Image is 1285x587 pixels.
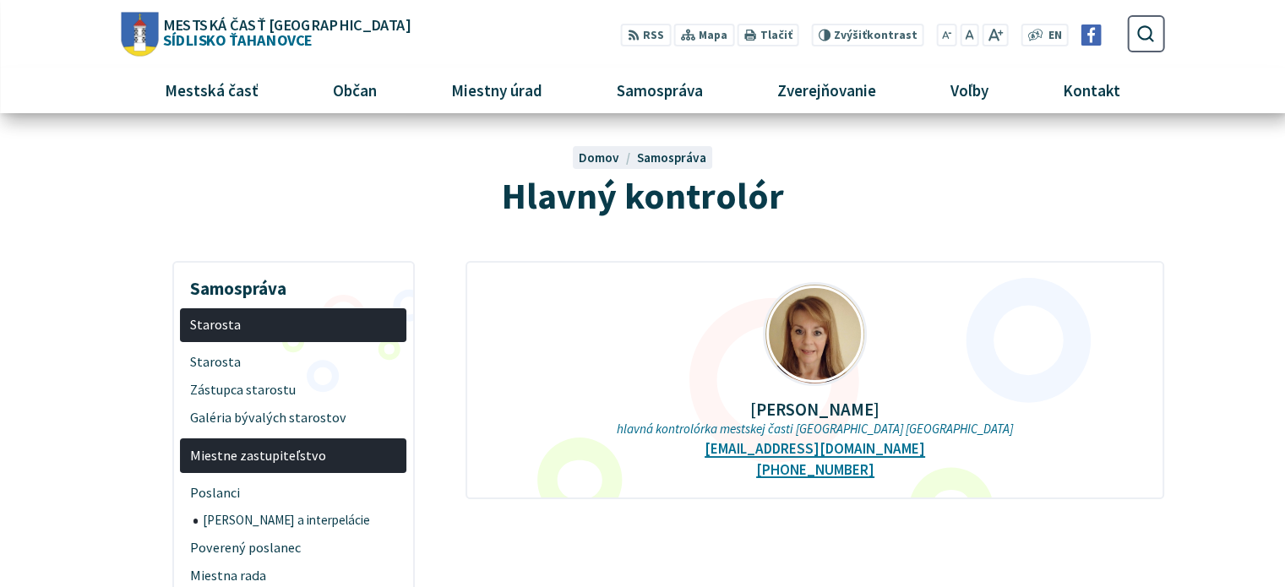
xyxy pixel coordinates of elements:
span: Miestne zastupiteľstvo [190,442,397,470]
a: Samospráva [586,68,734,113]
a: [PHONE_NUMBER] [756,461,874,479]
button: Tlačiť [738,24,798,46]
img: Helena Badaničová_2 [765,285,865,384]
span: Zverejňovanie [771,68,883,113]
a: [PERSON_NAME] a interpelácie [193,507,407,534]
a: Zástupca starostu [180,377,406,405]
a: Občan [302,68,407,113]
span: Občan [326,68,383,113]
a: Miestne zastupiteľstvo [180,438,406,473]
a: Starosta [180,349,406,377]
span: kontrast [834,29,917,42]
a: Mestská časť [133,68,289,113]
span: Galéria bývalých starostov [190,405,397,432]
a: Mapa [674,24,734,46]
span: Kontakt [1057,68,1127,113]
a: RSS [621,24,671,46]
span: EN [1048,27,1061,45]
span: Hlavný kontrolór [501,172,783,219]
span: Starosta [190,349,397,377]
span: Voľby [945,68,995,113]
span: Sídlisko Ťahanovce [158,17,410,47]
span: Samospráva [610,68,709,113]
a: Logo Sídlisko Ťahanovce, prejsť na domovskú stránku. [121,12,410,56]
span: Tlačiť [760,29,792,42]
span: Starosta [190,311,397,339]
span: Zvýšiť [834,28,867,42]
a: Miestny úrad [420,68,573,113]
a: [EMAIL_ADDRESS][DOMAIN_NAME] [705,440,925,458]
h3: Samospráva [180,266,406,302]
span: [PERSON_NAME] a interpelácie [203,507,397,534]
img: Prejsť na domovskú stránku [121,12,158,56]
button: Zväčšiť veľkosť písma [982,24,1008,46]
button: Zmenšiť veľkosť písma [937,24,957,46]
span: Mapa [699,27,727,45]
a: Poverený poslanec [180,534,406,562]
img: Prejsť na Facebook stránku [1081,24,1102,46]
span: Miestny úrad [444,68,548,113]
span: Mestská časť [158,68,264,113]
button: Nastaviť pôvodnú veľkosť písma [960,24,978,46]
a: Poslanci [180,479,406,507]
a: Zverejňovanie [747,68,907,113]
span: Zástupca starostu [190,377,397,405]
a: Starosta [180,308,406,343]
em: hlavná kontrolórka mestskej časti [GEOGRAPHIC_DATA] [GEOGRAPHIC_DATA] [617,421,1013,437]
a: Samospráva [637,149,706,166]
span: Poslanci [190,479,397,507]
a: Kontakt [1032,68,1152,113]
a: EN [1043,27,1066,45]
span: Poverený poslanec [190,534,397,562]
button: Zvýšiťkontrast [811,24,923,46]
a: Voľby [920,68,1020,113]
p: [PERSON_NAME] [493,399,1137,419]
a: Galéria bývalých starostov [180,405,406,432]
span: Domov [579,149,619,166]
span: Mestská časť [GEOGRAPHIC_DATA] [163,17,410,32]
span: RSS [643,27,664,45]
a: Domov [579,149,636,166]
